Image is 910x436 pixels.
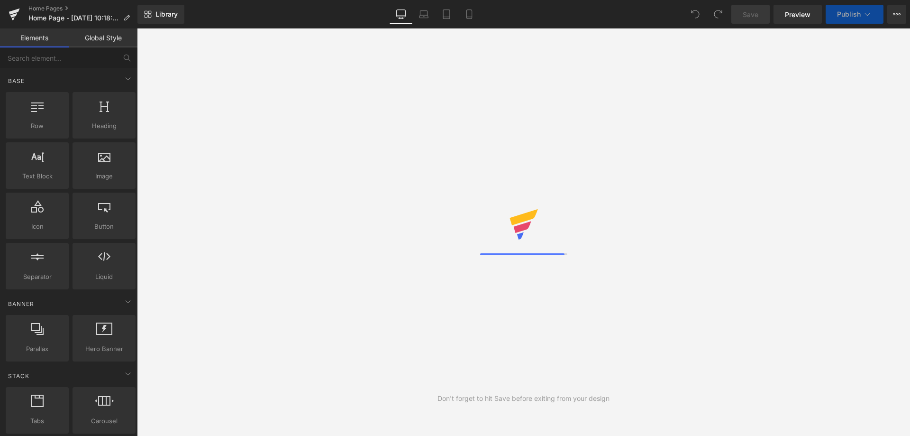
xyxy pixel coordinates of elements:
a: Laptop [412,5,435,24]
button: More [887,5,906,24]
a: Global Style [69,28,137,47]
button: Redo [709,5,728,24]
span: Hero Banner [75,344,133,354]
span: Publish [837,10,861,18]
span: Tabs [9,416,66,426]
span: Icon [9,222,66,232]
span: Separator [9,272,66,282]
span: Text Block [9,171,66,181]
span: Heading [75,121,133,131]
span: Home Page - [DATE] 10:18:26 [28,14,119,22]
div: Don't forget to hit Save before exiting from your design [437,393,610,404]
span: Image [75,171,133,181]
button: Publish [826,5,883,24]
span: Library [155,10,178,19]
span: Carousel [75,416,133,426]
a: Tablet [435,5,458,24]
span: Button [75,222,133,232]
a: Mobile [458,5,481,24]
a: Preview [773,5,822,24]
span: Preview [785,9,810,19]
span: Stack [7,371,30,380]
button: Undo [686,5,705,24]
span: Banner [7,299,35,308]
span: Base [7,76,26,85]
span: Liquid [75,272,133,282]
a: Home Pages [28,5,137,12]
span: Save [743,9,758,19]
span: Row [9,121,66,131]
a: New Library [137,5,184,24]
span: Parallax [9,344,66,354]
a: Desktop [390,5,412,24]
